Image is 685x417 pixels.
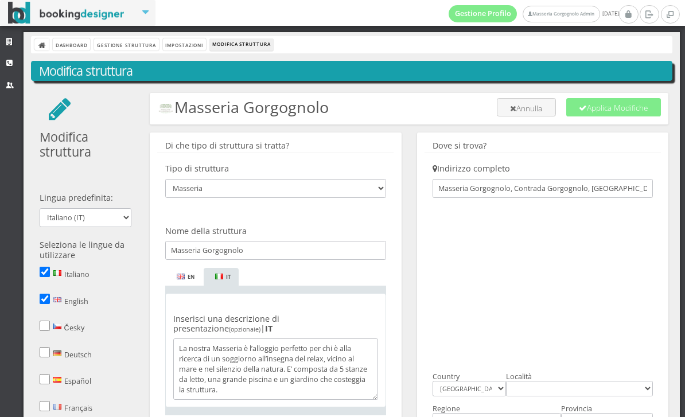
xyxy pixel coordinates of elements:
h5: Provincia [561,404,653,413]
h5: Regione [433,404,561,413]
input: Español [40,374,50,384]
textarea: La nostra Masseria è l’alloggio perfetto per chi è alla ricerca di un soggiorno all’insegna del r... [173,338,378,399]
h4: Inserisci una descrizione di presentazione | [173,314,378,334]
a: Gestione Profilo [449,5,517,22]
h4: Di che tipo di struttura si tratta? [157,138,394,153]
h3: Modifica struttura [40,130,131,159]
li: Modifica struttura [210,38,273,51]
a: EN [165,268,203,287]
h4: Lingua predefinita: [40,193,131,202]
input: Česky [40,321,50,331]
h4: Nome della struttura [165,226,386,236]
input: Nome Struttura [165,241,386,260]
h4: Seleziona le lingue da utilizzare [40,240,131,260]
b: IT [265,323,273,334]
img: BookingDesigner.com [8,2,124,24]
a: Dashboard [53,38,90,50]
h5: Italiano [50,270,89,279]
h5: Località [506,372,653,381]
button: Applica Modifiche [566,98,661,116]
h2: Masseria Gorgognolo [157,93,329,116]
small: (opzionale) [229,325,260,333]
input: Français [40,401,50,411]
button: Annulla [497,98,556,116]
h5: Česky [50,324,84,332]
span: [DATE] [449,5,619,22]
a: Impostazioni [163,38,206,50]
h4: Indirizzo completo [433,163,653,173]
img: 0603869b585f11eeb13b0a069e529790.png [157,104,174,114]
h4: Dove si trova? [425,138,661,153]
h5: Français [50,404,92,412]
h5: Country [433,372,506,381]
h5: Español [50,377,91,385]
h3: Modifica struttura [39,64,665,79]
a: Masseria Gorgognolo Admin [523,6,600,22]
input: Italiano [40,267,50,277]
h5: English [50,297,88,306]
h5: Deutsch [50,350,91,359]
a: Gestione Struttura [94,38,158,50]
input: Deutsch [40,347,50,357]
h4: Tipo di struttura [165,163,386,173]
a: IT [204,268,239,287]
input: English [40,294,50,304]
